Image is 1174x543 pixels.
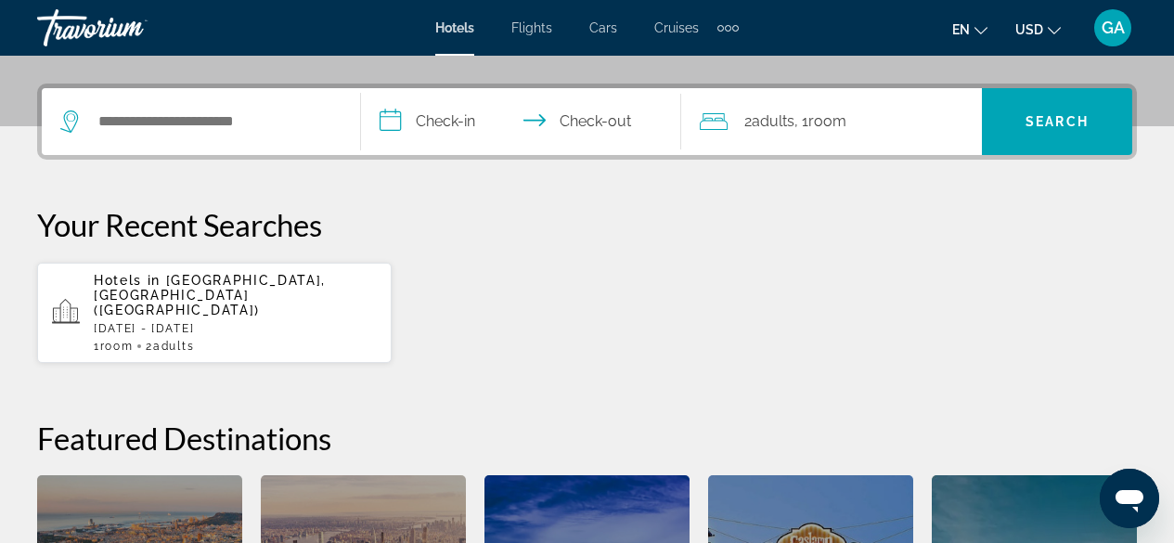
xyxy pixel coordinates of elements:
span: Hotels in [94,273,161,288]
button: User Menu [1089,8,1137,47]
span: en [952,22,970,37]
a: Hotels [435,20,474,35]
a: Cruises [654,20,699,35]
span: Room [808,112,846,130]
span: 2 [744,109,794,135]
button: Search [982,88,1132,155]
a: Travorium [37,4,223,52]
span: [GEOGRAPHIC_DATA], [GEOGRAPHIC_DATA] ([GEOGRAPHIC_DATA]) [94,273,326,317]
span: GA [1102,19,1125,37]
span: Search [1026,114,1089,129]
a: Cars [589,20,617,35]
button: Travelers: 2 adults, 0 children [681,88,982,155]
a: Flights [511,20,552,35]
iframe: Button to launch messaging window [1100,469,1159,528]
p: Your Recent Searches [37,206,1137,243]
button: Extra navigation items [717,13,739,43]
span: , 1 [794,109,846,135]
h2: Featured Destinations [37,420,1137,457]
div: Search widget [42,88,1132,155]
span: Adults [752,112,794,130]
span: 1 [94,340,133,353]
button: Change currency [1015,16,1061,43]
span: USD [1015,22,1043,37]
span: Room [100,340,134,353]
span: Adults [153,340,194,353]
p: [DATE] - [DATE] [94,322,377,335]
span: 2 [146,340,194,353]
button: Check in and out dates [361,88,680,155]
button: Hotels in [GEOGRAPHIC_DATA], [GEOGRAPHIC_DATA] ([GEOGRAPHIC_DATA])[DATE] - [DATE]1Room2Adults [37,262,392,364]
button: Change language [952,16,987,43]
